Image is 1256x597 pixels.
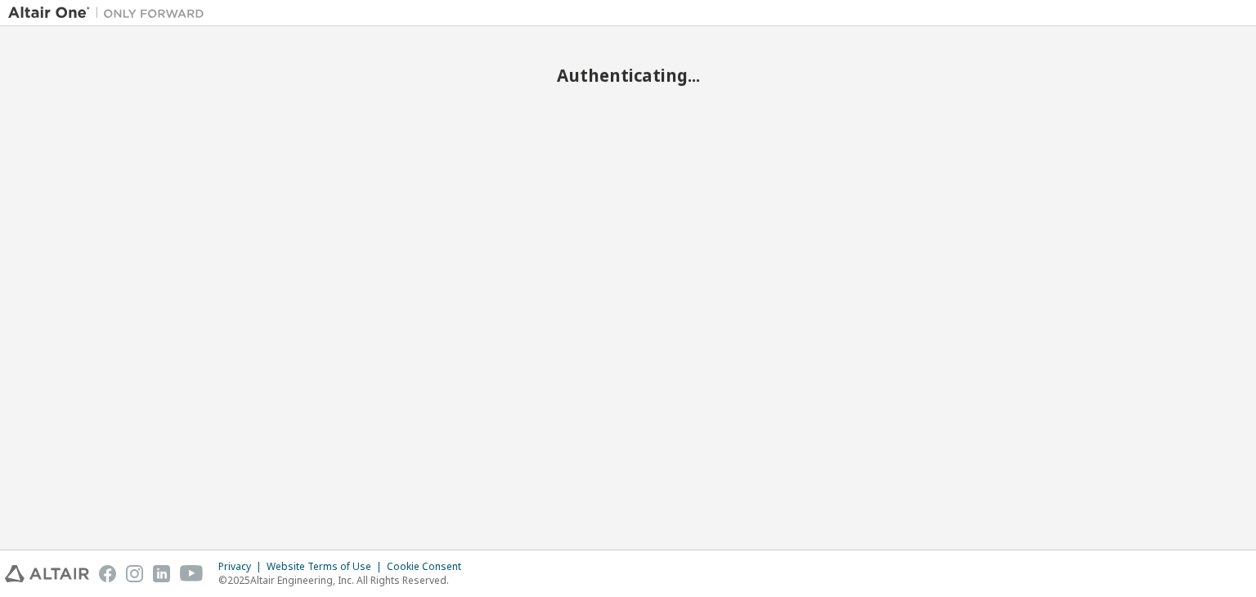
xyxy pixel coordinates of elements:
[387,560,471,573] div: Cookie Consent
[153,565,170,582] img: linkedin.svg
[218,560,267,573] div: Privacy
[126,565,143,582] img: instagram.svg
[180,565,204,582] img: youtube.svg
[5,565,89,582] img: altair_logo.svg
[99,565,116,582] img: facebook.svg
[218,573,471,587] p: © 2025 Altair Engineering, Inc. All Rights Reserved.
[267,560,387,573] div: Website Terms of Use
[8,5,213,21] img: Altair One
[8,65,1248,86] h2: Authenticating...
